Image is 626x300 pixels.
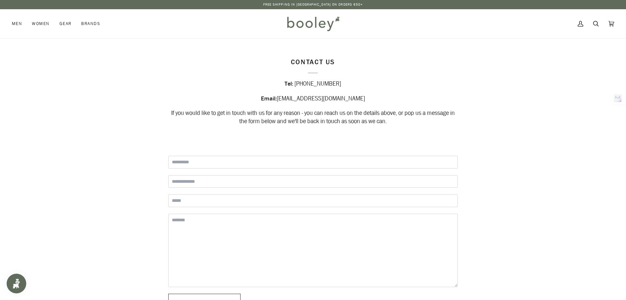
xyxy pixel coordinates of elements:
a: Brands [76,9,105,38]
strong: Email: [261,95,277,102]
span: If you would like to get in touch with us for any reason - you can reach us on the details above,... [171,109,455,125]
a: Women [27,9,54,38]
span: Gear [59,20,72,27]
a: Men [12,9,27,38]
a: Gear [55,9,77,38]
p: Free Shipping in [GEOGRAPHIC_DATA] on Orders €50+ [263,2,363,7]
p: Contact Us [168,57,458,73]
span: Brands [81,20,100,27]
span: Men [12,20,22,27]
div: [PHONE_NUMBER] [168,80,458,88]
strong: Tel: [285,80,293,88]
span: [EMAIL_ADDRESS][DOMAIN_NAME] [277,94,365,102]
img: Booley [284,14,342,33]
span: Women [32,20,49,27]
iframe: Button to open loyalty program pop-up [7,274,26,293]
